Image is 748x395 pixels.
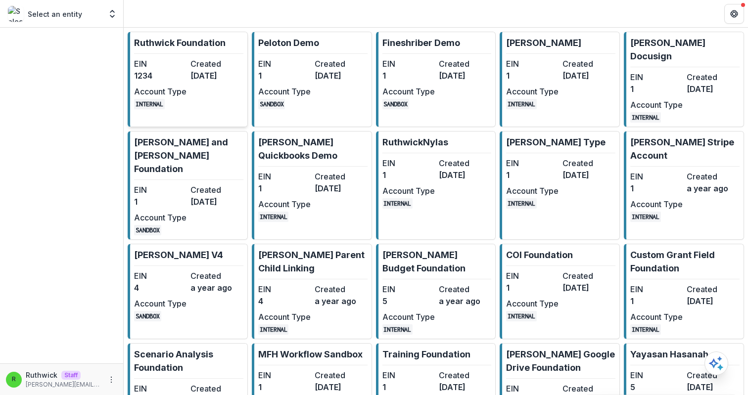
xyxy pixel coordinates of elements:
dd: 1 [506,282,559,294]
dd: [DATE] [562,282,615,294]
a: Custom Grant Field FoundationEIN1Created[DATE]Account TypeINTERNAL [624,244,744,339]
dt: EIN [382,283,435,295]
dt: Account Type [382,185,435,197]
a: [PERSON_NAME] Stripe AccountEIN1Createda year agoAccount TypeINTERNAL [624,131,744,240]
dd: [DATE] [190,70,243,82]
dd: 1 [382,169,435,181]
dt: EIN [382,369,435,381]
dd: 1 [258,70,311,82]
dd: [DATE] [439,381,491,393]
p: [PERSON_NAME] V4 [134,248,223,262]
p: Custom Grant Field Foundation [630,248,740,275]
dd: [DATE] [562,70,615,82]
dt: Account Type [258,86,311,97]
dd: a year ago [190,282,243,294]
a: [PERSON_NAME] Parent Child LinkingEIN4Createda year agoAccount TypeINTERNAL [252,244,372,339]
dt: Created [439,157,491,169]
dt: Created [315,283,367,295]
dd: 1 [630,295,683,307]
p: Ruthwick Foundation [134,36,226,49]
dt: EIN [258,58,311,70]
dd: [DATE] [315,381,367,393]
dd: 1 [506,169,559,181]
p: [PERSON_NAME] Quickbooks Demo [258,135,368,162]
code: SANDBOX [258,99,285,109]
button: Open entity switcher [105,4,119,24]
dt: Created [687,171,739,182]
dd: [DATE] [439,169,491,181]
p: [PERSON_NAME] [506,36,581,49]
dt: Created [687,283,739,295]
dt: EIN [134,58,187,70]
dd: [DATE] [190,196,243,208]
p: [PERSON_NAME] Stripe Account [630,135,740,162]
button: Open AI Assistant [704,351,728,375]
dd: 4 [134,282,187,294]
dt: Created [687,71,739,83]
dd: [DATE] [687,381,739,393]
dt: Account Type [382,86,435,97]
dd: 1 [382,70,435,82]
dt: Account Type [382,311,435,323]
code: INTERNAL [630,212,661,222]
dd: [DATE] [315,182,367,194]
p: [PERSON_NAME] and [PERSON_NAME] Foundation [134,135,243,176]
dt: Created [562,383,615,395]
p: Select an entity [28,9,82,19]
a: Fineshriber DemoEIN1Created[DATE]Account TypeSANDBOX [376,32,496,127]
a: [PERSON_NAME]EIN1Created[DATE]Account TypeINTERNAL [500,32,620,127]
dt: EIN [630,71,683,83]
div: Ruthwick [12,376,16,383]
dt: EIN [506,157,559,169]
code: INTERNAL [382,324,413,335]
code: INTERNAL [630,324,661,335]
dd: [DATE] [315,70,367,82]
dt: Account Type [506,298,559,309]
code: SANDBOX [134,225,161,235]
p: Scenario Analysis Foundation [134,348,243,374]
a: [PERSON_NAME] TypeEIN1Created[DATE]Account TypeINTERNAL [500,131,620,240]
dt: Created [315,369,367,381]
dt: Created [190,270,243,282]
dt: Account Type [134,212,187,223]
dd: [DATE] [562,169,615,181]
dd: 4 [258,295,311,307]
a: Peloton DemoEIN1Created[DATE]Account TypeSANDBOX [252,32,372,127]
code: INTERNAL [382,198,413,209]
dt: EIN [630,171,683,182]
p: Training Foundation [382,348,470,361]
dt: Account Type [134,86,187,97]
code: INTERNAL [258,212,289,222]
p: [PERSON_NAME] Budget Foundation [382,248,492,275]
code: SANDBOX [134,311,161,321]
dt: EIN [258,283,311,295]
dt: Created [315,58,367,70]
dd: a year ago [687,182,739,194]
dd: a year ago [439,295,491,307]
a: RuthwickNylasEIN1Created[DATE]Account TypeINTERNAL [376,131,496,240]
dt: Account Type [506,86,559,97]
code: INTERNAL [506,311,537,321]
p: MFH Workflow Sandbox [258,348,363,361]
dt: EIN [506,383,559,395]
dt: Created [439,369,491,381]
dt: EIN [506,270,559,282]
dd: a year ago [315,295,367,307]
p: Yayasan Hasanah [630,348,708,361]
p: Fineshriber Demo [382,36,460,49]
code: INTERNAL [258,324,289,335]
p: [PERSON_NAME] Google Drive Foundation [506,348,615,374]
dd: 1 [258,381,311,393]
dt: EIN [134,383,187,395]
dt: Created [315,171,367,182]
dt: Created [562,157,615,169]
dd: 1 [258,182,311,194]
dt: Account Type [630,198,683,210]
dd: 5 [382,295,435,307]
a: [PERSON_NAME] V4EIN4Createda year agoAccount TypeSANDBOX [128,244,248,339]
code: INTERNAL [630,112,661,123]
code: INTERNAL [506,198,537,209]
p: [PERSON_NAME] Parent Child Linking [258,248,368,275]
dd: 1 [630,83,683,95]
dt: Account Type [258,198,311,210]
